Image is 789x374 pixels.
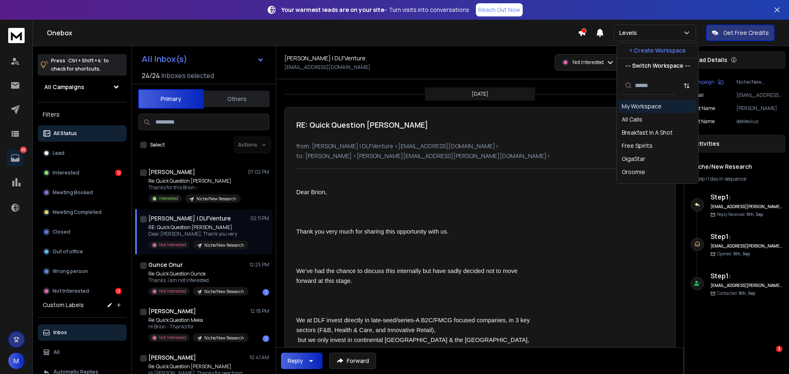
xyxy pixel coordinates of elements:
h3: Custom Labels [43,301,84,309]
p: Thanks, I am not interested. [148,277,247,284]
p: 07:02 PM [248,169,269,175]
span: Ctrl + Shift + k [67,56,102,65]
span: 9th, Sep [746,211,763,217]
p: Meeting Booked [53,189,93,196]
h3: Filters [38,109,127,120]
p: 12:25 PM [249,262,269,268]
strong: Your warmest leads are on your site [281,6,384,14]
h3: Inboxes selected [161,71,214,80]
p: Closed [53,229,70,235]
span: 24 / 24 [142,71,160,80]
span: We at DLF invest directly in late-seed/series-A B2C/FMCG focused companies, in 3 key sectors (F&B... [296,317,533,363]
h6: Step 1 : [711,271,782,281]
span: Thank you very much for sharing this opportunity with us. [296,228,449,235]
button: Reply [281,353,323,369]
button: Not Interested13 [38,283,127,299]
p: 12:18 PM [250,308,269,314]
h1: Niche/New Research [692,163,781,171]
div: 13 [115,288,122,294]
p: 02:11 PM [250,215,269,222]
p: + Create Workspace [629,46,686,55]
p: RE: Quick Question [PERSON_NAME] [148,224,247,231]
div: 1 [263,335,269,342]
div: 12 [115,170,122,176]
p: Re: Quick Question [PERSON_NAME] [148,363,247,370]
p: All Status [53,130,77,137]
span: 1 Step [692,175,705,182]
p: Niche/New Research [196,196,236,202]
p: Re: Quick Question Gunce [148,271,247,277]
button: Wrong person [38,263,127,280]
button: + Create Workspace [617,43,698,58]
div: Hippie Water [622,181,657,189]
span: 9th, Sep [738,290,755,296]
label: Select [150,142,165,148]
p: Wrong person [53,268,88,275]
p: 10:41 AM [249,354,269,361]
p: Interested [53,170,79,176]
div: Groomie [622,168,645,176]
p: Not Interested [53,288,89,294]
span: Dear Brion, [296,189,327,195]
p: Reach Out Now [478,6,520,14]
iframe: Intercom live chat [759,346,779,365]
p: Hi Brion - Thanks for [148,324,247,330]
p: [EMAIL_ADDRESS][DOMAIN_NAME] [736,92,782,99]
p: from: [PERSON_NAME] | DLFVenture <[EMAIL_ADDRESS][DOMAIN_NAME]> [296,142,664,150]
button: Closed [38,224,127,240]
p: Lead Details [692,56,727,64]
p: Dear [PERSON_NAME], Thank you very [148,231,247,237]
button: Inbox [38,324,127,341]
h1: RE: Quick Question [PERSON_NAME] [296,119,428,131]
h6: [EMAIL_ADDRESS][PERSON_NAME][DOMAIN_NAME] [711,282,782,289]
p: Not Interested [159,335,186,341]
h1: All Campaigns [44,83,84,91]
img: logo [8,28,25,43]
p: [DATE] [472,91,488,97]
h1: All Inbox(s) [142,55,187,63]
p: First Name [691,105,715,112]
p: Not Interested [159,288,186,294]
p: Contacted [717,290,755,296]
button: All Status [38,125,127,142]
p: [EMAIL_ADDRESS][DOMAIN_NAME] [284,64,370,71]
p: Campaign [691,79,715,85]
a: 25 [7,150,23,166]
p: All [53,349,60,356]
p: Last Name [691,118,715,125]
p: Not Interested [572,59,604,66]
p: Reply Received [717,211,763,218]
p: Opened [717,251,750,257]
p: --- Switch Workspace --- [625,62,690,70]
div: Activities [687,135,786,153]
button: All Inbox(s) [135,51,271,67]
button: Forward [329,353,376,369]
p: deMevius [736,118,782,125]
h1: [PERSON_NAME] [148,353,196,362]
button: Campaign [691,79,724,85]
span: 1 [776,346,782,352]
button: Sort by Sort A-Z [678,78,695,94]
button: Others [204,90,270,108]
div: GigaStar [622,155,645,163]
p: Not Interested [159,242,186,248]
a: Reach Out Now [476,3,523,16]
p: Inbox [53,329,67,336]
p: Meeting Completed [53,209,102,216]
h1: Gunce Onur [148,261,183,269]
div: Reply [288,357,303,365]
div: All Calls [622,115,642,124]
p: Thanks for this Brion - [148,184,241,191]
button: Meeting Completed [38,204,127,220]
button: Interested12 [38,165,127,181]
p: Press to check for shortcuts. [51,57,109,73]
button: Primary [138,89,204,109]
div: My Workspace [622,102,662,110]
h1: Onebox [47,28,578,38]
span: We’ve had the chance to discuss this internally but have sadly decided not to move forward at thi... [296,268,519,284]
button: M [8,353,25,369]
p: Out of office [53,248,83,255]
p: Levels [619,29,640,37]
